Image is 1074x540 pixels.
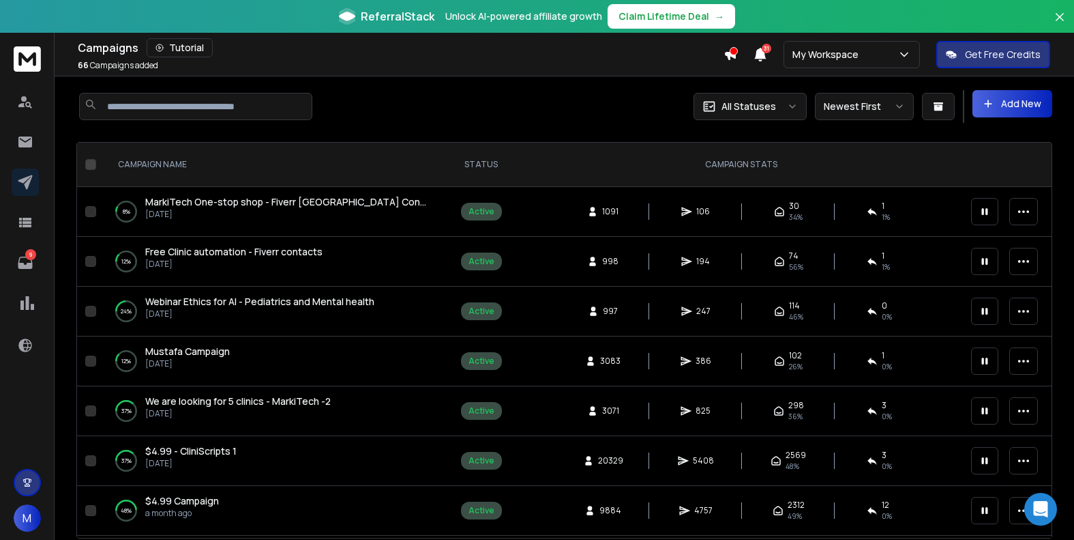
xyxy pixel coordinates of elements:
[468,306,494,317] div: Active
[25,249,36,260] p: 9
[12,249,39,276] a: 9
[882,261,890,272] span: 1 %
[145,345,230,358] span: Mustafa Campaign
[1051,8,1069,41] button: Close banner
[815,93,914,120] button: Newest First
[147,38,213,57] button: Tutorial
[123,205,130,218] p: 8 %
[882,361,892,372] span: 0 %
[788,500,805,511] span: 2312
[102,287,443,337] td: 24%Webinar Ethics for AI - Pediatrics and Mental health[DATE]
[145,195,563,208] span: MarkiTech One-stop shop - Fiverr [GEOGRAPHIC_DATA] Contacts 3 + [GEOGRAPHIC_DATA]
[789,361,803,372] span: 26 %
[102,386,443,436] td: 37%We are looking for 5 clinics - MarkiTech -2[DATE]
[145,494,219,508] a: $4.99 Campaign
[600,356,621,367] span: 3083
[965,48,1041,61] p: Get Free Credits
[693,455,714,466] span: 5408
[789,350,802,361] span: 102
[882,500,889,511] span: 12
[78,59,89,71] span: 66
[145,245,323,258] span: Free Clinic automation - Fiverr contacts
[721,100,776,113] p: All Statuses
[1024,493,1057,526] div: Open Intercom Messenger
[121,454,132,468] p: 37 %
[715,10,724,23] span: →
[696,356,711,367] span: 386
[972,90,1052,117] button: Add New
[102,187,443,237] td: 8%MarkiTech One-stop shop - Fiverr [GEOGRAPHIC_DATA] Contacts 3 + [GEOGRAPHIC_DATA][DATE]
[14,505,41,532] button: M
[145,209,429,220] p: [DATE]
[102,436,443,486] td: 37%$4.99 - CliniScripts 1[DATE]
[145,245,323,259] a: Free Clinic automation - Fiverr contacts
[145,395,331,408] span: We are looking for 5 clinics - MarkiTech -2
[882,300,887,311] span: 0
[145,458,237,469] p: [DATE]
[882,450,886,461] span: 3
[882,311,892,322] span: 0 %
[520,143,963,187] th: CAMPAIGN STATS
[696,306,711,317] span: 247
[145,309,374,319] p: [DATE]
[882,461,892,472] span: 0 %
[603,306,618,317] span: 997
[608,4,735,29] button: Claim Lifetime Deal→
[145,295,374,309] a: Webinar Ethics for AI - Pediatrics and Mental health
[786,450,806,461] span: 2569
[788,411,803,422] span: 36 %
[145,444,237,457] span: $4.99 - CliniScripts 1
[789,212,803,223] span: 34 %
[145,395,331,408] a: We are looking for 5 clinics - MarkiTech -2
[443,143,520,187] th: STATUS
[788,400,804,411] span: 298
[602,206,618,217] span: 1091
[882,212,890,223] span: 1 %
[762,44,771,53] span: 31
[696,406,711,416] span: 825
[361,8,434,25] span: ReferralStack
[102,337,443,386] td: 12%Mustafa Campaign[DATE]
[788,511,802,522] span: 49 %
[882,350,884,361] span: 1
[602,256,618,267] span: 998
[121,304,132,318] p: 24 %
[696,256,710,267] span: 194
[694,505,713,516] span: 4757
[789,261,803,272] span: 56 %
[468,406,494,416] div: Active
[145,444,237,458] a: $4.99 - CliniScripts 1
[121,404,132,418] p: 37 %
[78,60,158,71] p: Campaigns added
[789,300,800,311] span: 114
[145,408,331,419] p: [DATE]
[696,206,710,217] span: 106
[145,508,219,519] p: a month ago
[789,201,799,212] span: 30
[786,461,799,472] span: 48 %
[468,455,494,466] div: Active
[468,256,494,267] div: Active
[145,195,429,209] a: MarkiTech One-stop shop - Fiverr [GEOGRAPHIC_DATA] Contacts 3 + [GEOGRAPHIC_DATA]
[599,505,621,516] span: 9884
[882,511,892,522] span: 0 %
[145,494,219,507] span: $4.99 Campaign
[121,255,131,268] p: 12 %
[468,356,494,367] div: Active
[121,354,131,368] p: 12 %
[789,251,799,261] span: 74
[468,505,494,516] div: Active
[602,406,619,416] span: 3071
[78,38,724,57] div: Campaigns
[121,504,132,517] p: 48 %
[145,259,323,270] p: [DATE]
[882,201,884,212] span: 1
[102,486,443,536] td: 48%$4.99 Campaigna month ago
[102,143,443,187] th: CAMPAIGN NAME
[102,237,443,287] td: 12%Free Clinic automation - Fiverr contacts[DATE]
[598,455,623,466] span: 20329
[882,411,892,422] span: 0 %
